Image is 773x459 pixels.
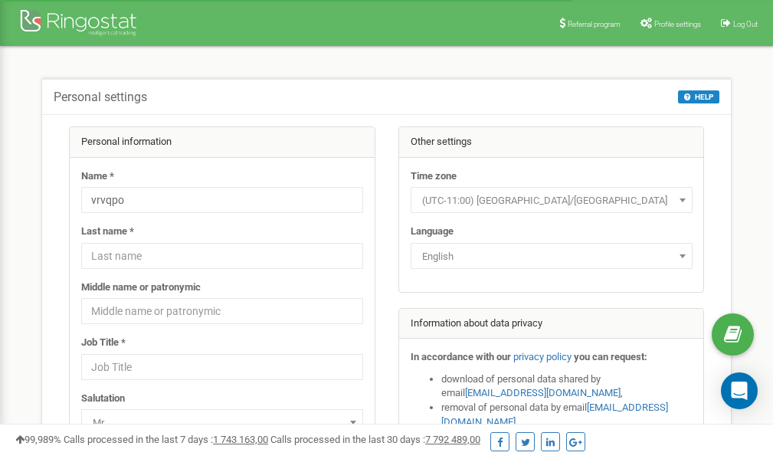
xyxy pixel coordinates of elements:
span: Mr. [81,409,363,435]
label: Salutation [81,392,125,406]
input: Last name [81,243,363,269]
label: Time zone [411,169,457,184]
div: Other settings [399,127,704,158]
span: Profile settings [654,20,701,28]
input: Job Title [81,354,363,380]
span: Calls processed in the last 7 days : [64,434,268,445]
li: removal of personal data by email , [441,401,693,429]
li: download of personal data shared by email , [441,372,693,401]
span: Referral program [568,20,621,28]
label: Last name * [81,225,134,239]
span: English [411,243,693,269]
label: Job Title * [81,336,126,350]
div: Information about data privacy [399,309,704,339]
span: (UTC-11:00) Pacific/Midway [416,190,687,211]
span: Mr. [87,412,358,434]
span: Log Out [733,20,758,28]
div: Open Intercom Messenger [721,372,758,409]
u: 7 792 489,00 [425,434,480,445]
a: [EMAIL_ADDRESS][DOMAIN_NAME] [465,387,621,398]
input: Name [81,187,363,213]
span: (UTC-11:00) Pacific/Midway [411,187,693,213]
strong: you can request: [574,351,647,362]
span: Calls processed in the last 30 days : [270,434,480,445]
input: Middle name or patronymic [81,298,363,324]
u: 1 743 163,00 [213,434,268,445]
strong: In accordance with our [411,351,511,362]
label: Name * [81,169,114,184]
button: HELP [678,90,719,103]
div: Personal information [70,127,375,158]
label: Middle name or patronymic [81,280,201,295]
h5: Personal settings [54,90,147,104]
span: English [416,246,687,267]
a: privacy policy [513,351,572,362]
span: 99,989% [15,434,61,445]
label: Language [411,225,454,239]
